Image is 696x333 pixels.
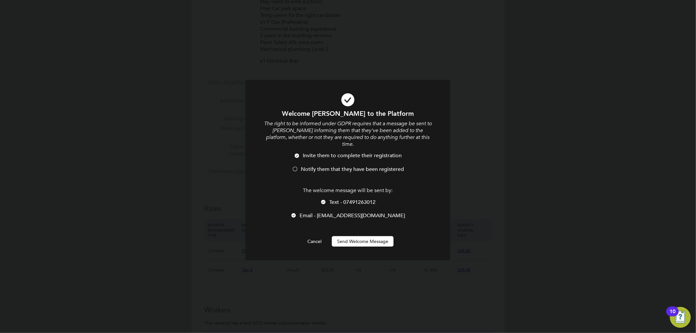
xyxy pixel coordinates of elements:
button: Send Welcome Message [332,236,394,247]
p: The welcome message will be sent by: [263,187,433,194]
span: Notify them that they have been registered [301,166,404,173]
span: Invite them to complete their registration [303,152,402,159]
h1: Welcome [PERSON_NAME] to the Platform [263,109,433,118]
span: Email - [EMAIL_ADDRESS][DOMAIN_NAME] [300,212,405,219]
span: Text - 07491263012 [329,199,376,205]
div: 10 [670,311,675,320]
i: The right to be informed under GDPR requires that a message be sent to [PERSON_NAME] informing th... [264,120,432,147]
button: Open Resource Center, 10 new notifications [670,307,691,328]
button: Cancel [302,236,327,247]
